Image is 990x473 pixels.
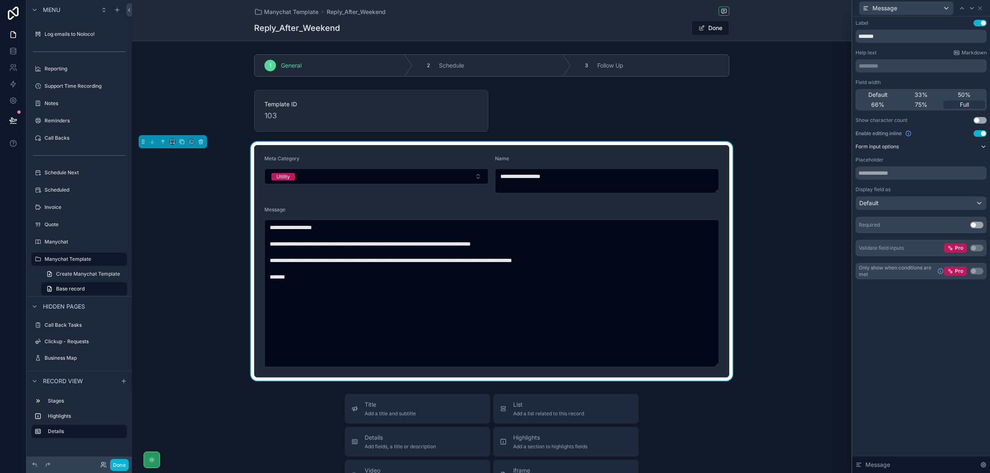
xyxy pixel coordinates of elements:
[345,427,490,457] button: DetailsAdd fields, a title or description
[856,157,884,163] label: Placeholder
[45,135,125,141] label: Call Backs
[960,101,969,109] span: Full
[276,173,290,180] div: Utility
[31,235,127,248] a: Manychat
[264,169,488,184] button: Select Button
[691,21,729,35] button: Done
[856,79,881,86] label: Field width
[955,245,963,251] span: Pro
[31,80,127,93] a: Support Time Recording
[45,239,125,245] label: Manychat
[345,394,490,424] button: TitleAdd a title and subtitle
[958,91,971,99] span: 50%
[856,143,899,150] label: Form input options
[110,459,129,471] button: Done
[856,130,902,137] span: Enable editing inline
[48,428,120,435] label: Details
[859,222,880,228] div: Required
[856,186,891,193] label: Display field as
[856,49,877,56] label: Help text
[45,169,125,176] label: Schedule Next
[327,8,386,16] a: Reply_After_Weekend
[45,204,125,211] label: Invoice
[871,101,884,109] span: 66%
[45,83,125,89] label: Support Time Recording
[56,271,120,277] span: Create Manychat Template
[31,318,127,332] a: Call Back Tasks
[955,268,963,274] span: Pro
[915,101,927,109] span: 75%
[868,91,888,99] span: Default
[872,4,897,12] span: Message
[915,91,928,99] span: 33%
[513,400,584,409] span: List
[856,196,987,210] button: Default
[365,410,416,417] span: Add a title and subtitle
[859,199,879,207] span: Default
[264,8,318,16] span: Manychat Template
[26,391,132,446] div: scrollable content
[31,131,127,145] a: Call Backs
[45,256,122,262] label: Manychat Template
[254,22,340,34] h1: Reply_After_Weekend
[41,267,127,281] a: Create Manychat Template
[31,62,127,75] a: Reporting
[45,100,125,107] label: Notes
[45,221,125,228] label: Quote
[865,461,890,469] span: Message
[31,183,127,197] a: Scheduled
[859,1,954,15] button: Message
[493,394,639,424] button: ListAdd a list related to this record
[43,302,85,311] span: Hidden pages
[264,206,285,213] span: Message
[856,20,868,26] div: Label
[31,201,127,214] a: Invoice
[31,253,127,266] a: Manychat Template
[43,377,83,385] span: Record view
[493,427,639,457] button: HighlightsAdd a section to highlights fields
[45,338,125,345] label: Clickup - Requests
[264,155,299,162] span: Meta Category
[41,282,127,295] a: Base record
[365,433,436,442] span: Details
[45,31,125,37] label: Log emails to Noloco!
[495,155,509,162] span: Name
[962,49,987,56] span: Markdown
[513,443,587,450] span: Add a section to highlights fields
[48,413,124,419] label: Highlights
[513,410,584,417] span: Add a list related to this record
[48,398,124,404] label: Stages
[254,8,318,16] a: Manychat Template
[31,218,127,231] a: Quote
[856,117,907,124] div: Show character count
[43,6,60,14] span: Menu
[856,143,987,150] button: Form input options
[45,187,125,193] label: Scheduled
[31,97,127,110] a: Notes
[859,245,904,251] div: Validate field inputs
[856,59,987,73] div: scrollable content
[56,286,85,292] span: Base record
[45,322,125,328] label: Call Back Tasks
[45,117,125,124] label: Reminders
[953,49,987,56] a: Markdown
[45,355,125,361] label: Business Map
[513,433,587,442] span: Highlights
[45,66,125,72] label: Reporting
[31,114,127,127] a: Reminders
[859,265,934,278] span: Only show when conditions are met
[365,400,416,409] span: Title
[31,166,127,179] a: Schedule Next
[365,443,436,450] span: Add fields, a title or description
[31,351,127,365] a: Business Map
